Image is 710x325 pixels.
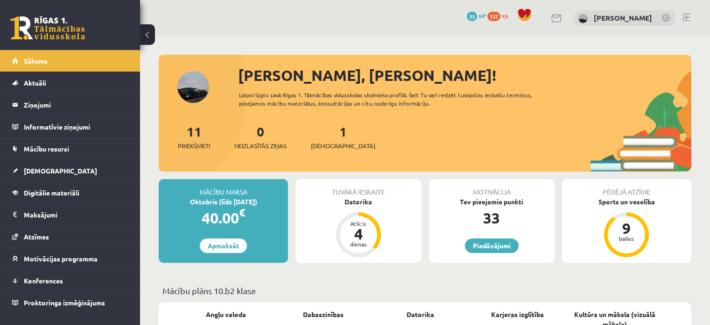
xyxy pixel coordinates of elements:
[12,270,128,291] a: Konferences
[344,241,373,247] div: dienas
[238,64,691,87] div: [PERSON_NAME], [PERSON_NAME]!
[465,238,519,253] a: Piedāvājumi
[303,310,344,319] a: Dabaszinības
[487,12,513,19] a: 137 xp
[24,232,49,241] span: Atzīmes
[12,50,128,72] a: Sākums
[562,197,691,207] div: Sports un veselība
[467,12,486,19] a: 33 mP
[24,79,46,87] span: Aktuāli
[344,221,373,226] div: Atlicis
[491,310,544,319] a: Karjeras izglītība
[612,221,640,236] div: 9
[24,298,105,307] span: Proktoringa izmēģinājums
[24,144,69,153] span: Mācību resursi
[12,138,128,159] a: Mācību resursi
[12,182,128,203] a: Digitālie materiāli
[12,204,128,225] a: Maksājumi
[239,206,245,219] span: €
[467,12,477,21] span: 33
[487,12,500,21] span: 137
[12,72,128,94] a: Aktuāli
[24,254,98,263] span: Motivācijas programma
[10,16,85,40] a: Rīgas 1. Tālmācības vidusskola
[162,284,688,297] p: Mācību plāns 10.b2 klase
[295,179,421,197] div: Tuvākā ieskaite
[159,207,288,229] div: 40.00
[594,13,652,22] a: [PERSON_NAME]
[295,197,421,259] a: Datorika Atlicis 4 dienas
[24,276,63,285] span: Konferences
[295,197,421,207] div: Datorika
[24,204,128,225] legend: Maksājumi
[562,197,691,259] a: Sports un veselība 9 balles
[12,160,128,181] a: [DEMOGRAPHIC_DATA]
[159,197,288,207] div: Oktobris (līdz [DATE])
[200,238,247,253] a: Apmaksāt
[311,123,375,151] a: 1[DEMOGRAPHIC_DATA]
[24,166,97,175] span: [DEMOGRAPHIC_DATA]
[12,116,128,137] a: Informatīvie ziņojumi
[12,94,128,116] a: Ziņojumi
[344,226,373,241] div: 4
[178,141,210,151] span: Priekšmeti
[429,207,555,229] div: 33
[178,123,210,151] a: 11Priekšmeti
[234,141,287,151] span: Neizlasītās ziņas
[12,292,128,313] a: Proktoringa izmēģinājums
[239,91,559,108] div: Laipni lūgts savā Rīgas 1. Tālmācības vidusskolas skolnieka profilā. Šeit Tu vari redzēt tuvojošo...
[206,310,246,319] a: Angļu valoda
[12,226,128,247] a: Atzīmes
[429,179,555,197] div: Motivācija
[578,14,588,23] img: Haralds Zemišs
[24,94,128,116] legend: Ziņojumi
[311,141,375,151] span: [DEMOGRAPHIC_DATA]
[562,179,691,197] div: Pēdējā atzīme
[24,116,128,137] legend: Informatīvie ziņojumi
[407,310,434,319] a: Datorika
[478,12,486,19] span: mP
[429,197,555,207] div: Tev pieejamie punkti
[612,236,640,241] div: balles
[234,123,287,151] a: 0Neizlasītās ziņas
[24,57,48,65] span: Sākums
[24,188,79,197] span: Digitālie materiāli
[159,179,288,197] div: Mācību maksa
[502,12,508,19] span: xp
[12,248,128,269] a: Motivācijas programma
